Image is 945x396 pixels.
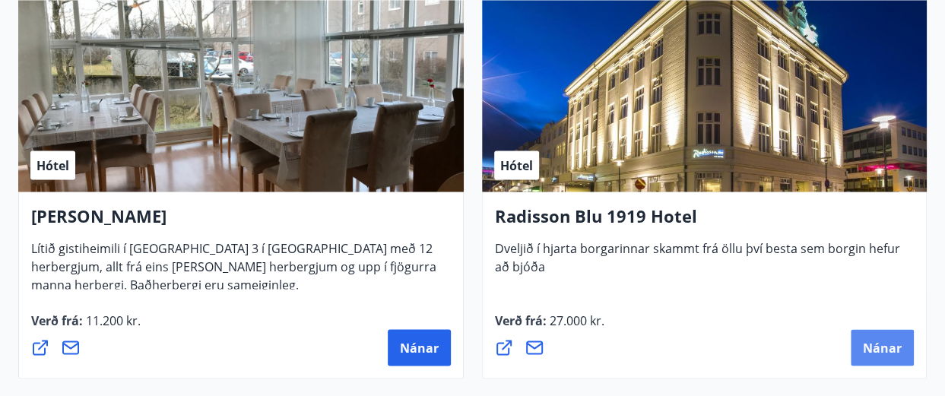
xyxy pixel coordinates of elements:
[851,329,914,366] button: Nánar
[31,239,436,305] span: Lítið gistiheimili í [GEOGRAPHIC_DATA] 3 í [GEOGRAPHIC_DATA] með 12 herbergjum, allt frá eins [PE...
[495,239,900,287] span: Dveljið í hjarta borgarinnar skammt frá öllu því besta sem borgin hefur að bjóða
[36,157,69,173] span: Hótel
[495,312,604,341] span: Verð frá :
[83,312,141,328] span: 11.200 kr.
[31,204,451,239] h4: [PERSON_NAME]
[388,329,451,366] button: Nánar
[400,339,439,356] span: Nánar
[500,157,533,173] span: Hótel
[547,312,604,328] span: 27.000 kr.
[863,339,902,356] span: Nánar
[495,204,915,239] h4: Radisson Blu 1919 Hotel
[31,312,141,341] span: Verð frá :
